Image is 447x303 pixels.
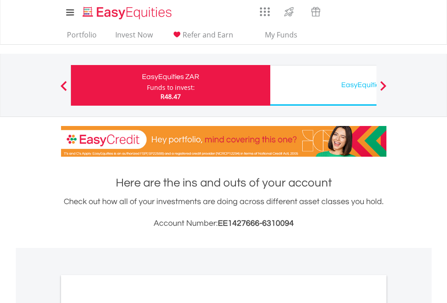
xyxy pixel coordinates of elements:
div: EasyEquities ZAR [76,70,265,83]
img: thrive-v2.svg [282,5,296,19]
a: FAQ's and Support [352,2,375,20]
a: Portfolio [63,30,100,44]
a: Notifications [329,2,352,20]
span: Refer and Earn [183,30,233,40]
a: AppsGrid [254,2,276,17]
button: Previous [55,85,73,94]
h3: Account Number: [61,217,386,230]
img: EasyEquities_Logo.png [81,5,175,20]
a: Home page [79,2,175,20]
h1: Here are the ins and outs of your account [61,175,386,191]
a: Vouchers [302,2,329,19]
img: vouchers-v2.svg [308,5,323,19]
span: EE1427666-6310094 [218,219,294,228]
a: Refer and Earn [168,30,237,44]
a: Invest Now [112,30,156,44]
div: Funds to invest: [147,83,195,92]
div: Check out how all of your investments are doing across different asset classes you hold. [61,196,386,230]
button: Next [374,85,392,94]
img: grid-menu-icon.svg [260,7,270,17]
span: R48.47 [160,92,181,101]
span: My Funds [252,29,311,41]
img: EasyCredit Promotion Banner [61,126,386,157]
a: My Profile [375,2,398,22]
